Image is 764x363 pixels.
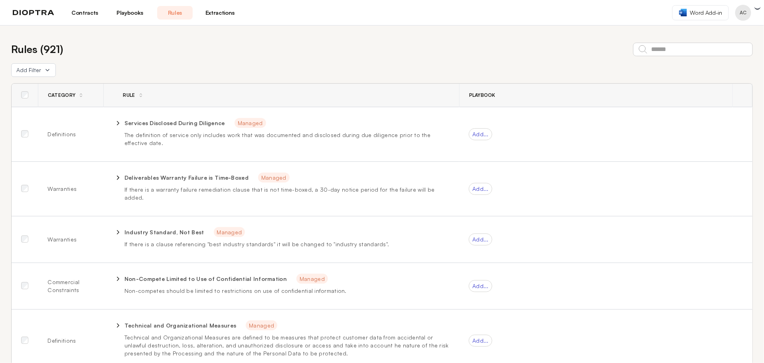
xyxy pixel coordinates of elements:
a: Rules [157,6,193,20]
div: Rule [113,92,135,98]
button: Profile menu [735,5,751,21]
button: Add Filter [11,63,56,77]
td: Warranties [38,216,104,263]
td: Commercial Constraints [38,263,104,309]
span: Managed [235,118,266,128]
p: If there is a warranty failure remediation clause that is not time-boxed, a 30-day notice period ... [124,186,450,202]
span: Managed [214,227,245,237]
span: Managed [258,173,290,182]
p: Industry Standard, Not Best [124,228,204,236]
div: Add... [469,183,492,195]
div: Add... [469,280,492,292]
p: If there is a clause referencing "best industry standards" it will be changed to "industry standa... [124,240,450,248]
a: Word Add-in [672,5,729,20]
span: Managed [246,320,277,330]
p: Services Disclosed During Diligence [124,119,225,127]
p: Non-competes should be limited to restrictions on use of confidential information. [124,287,450,295]
td: Definitions [38,107,104,161]
span: Playbook [469,92,496,98]
a: Playbooks [112,6,148,20]
p: The definition of service only includes work that was documented and disclosed during due diligen... [124,131,450,147]
a: Extractions [202,6,238,20]
p: Deliverables Warranty Failure is Time-Boxed [124,174,249,182]
span: Managed [296,274,328,284]
a: Contracts [67,6,103,20]
span: Word Add-in [690,9,722,17]
img: word [679,9,687,16]
span: Add Filter [16,66,41,74]
p: Non-Compete Limited to Use of Confidential Information [124,275,287,283]
span: Category [48,92,75,98]
img: logo [13,10,54,16]
h2: Rules ( 921 ) [11,41,63,57]
div: Add... [469,128,492,140]
td: Warranties [38,161,104,216]
p: Technical and Organizational Measures are defined to be measures that protect customer data from ... [124,334,450,357]
div: Add... [469,335,492,347]
div: Add... [469,233,492,245]
p: Technical and Organizational Measures [124,322,236,330]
